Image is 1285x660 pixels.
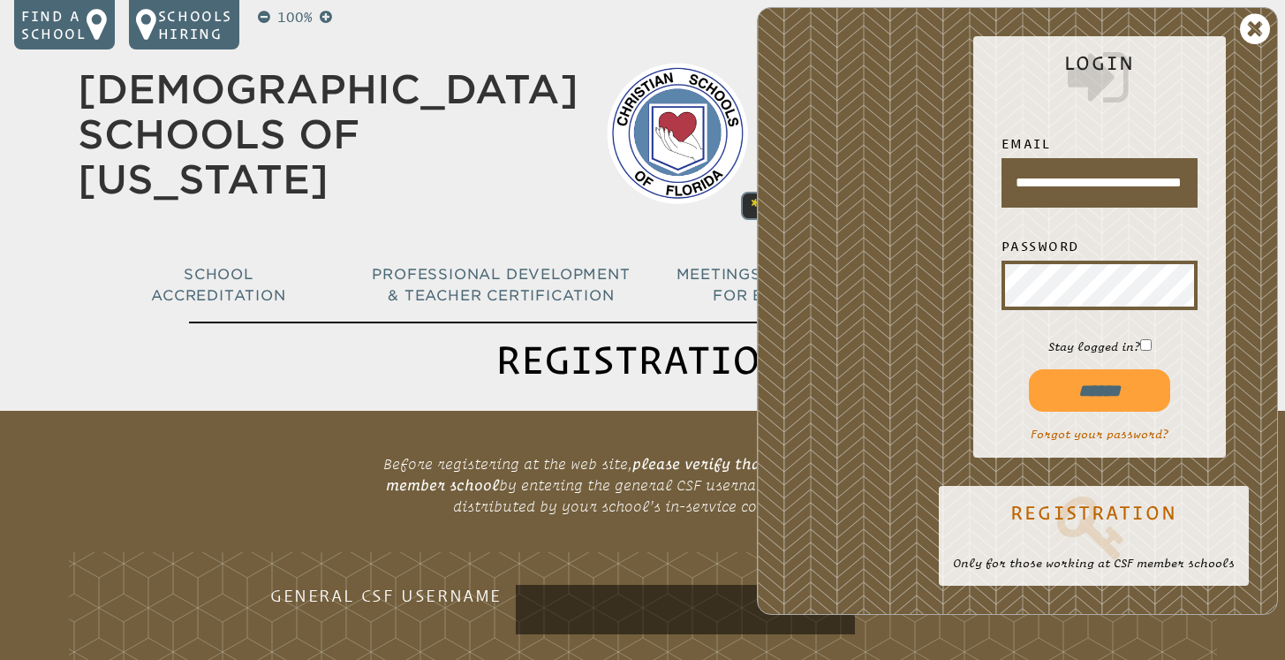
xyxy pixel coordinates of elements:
[158,7,232,42] p: Schools Hiring
[677,266,892,304] span: Meetings & Workshops for Educators
[1002,236,1198,257] label: Password
[953,491,1235,562] a: Registration
[987,338,1212,355] p: Stay logged in?
[1031,428,1168,441] a: Forgot your password?
[274,7,316,28] p: 100%
[353,446,933,524] p: Before registering at the web site, by entering the general CSF username and password as distribu...
[372,266,630,304] span: Professional Development & Teacher Certification
[21,7,87,42] p: Find a school
[607,63,748,204] img: csf-logo-web-colors.png
[78,66,578,202] a: [DEMOGRAPHIC_DATA] Schools of [US_STATE]
[386,456,903,493] b: please verify that you work at a CSF member school
[987,52,1212,112] h2: Login
[189,322,1097,397] h1: Registration
[953,555,1235,572] p: Only for those working at CSF member schools
[219,585,502,606] h3: General CSF Username
[151,266,285,304] span: School Accreditation
[1002,133,1198,155] label: Email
